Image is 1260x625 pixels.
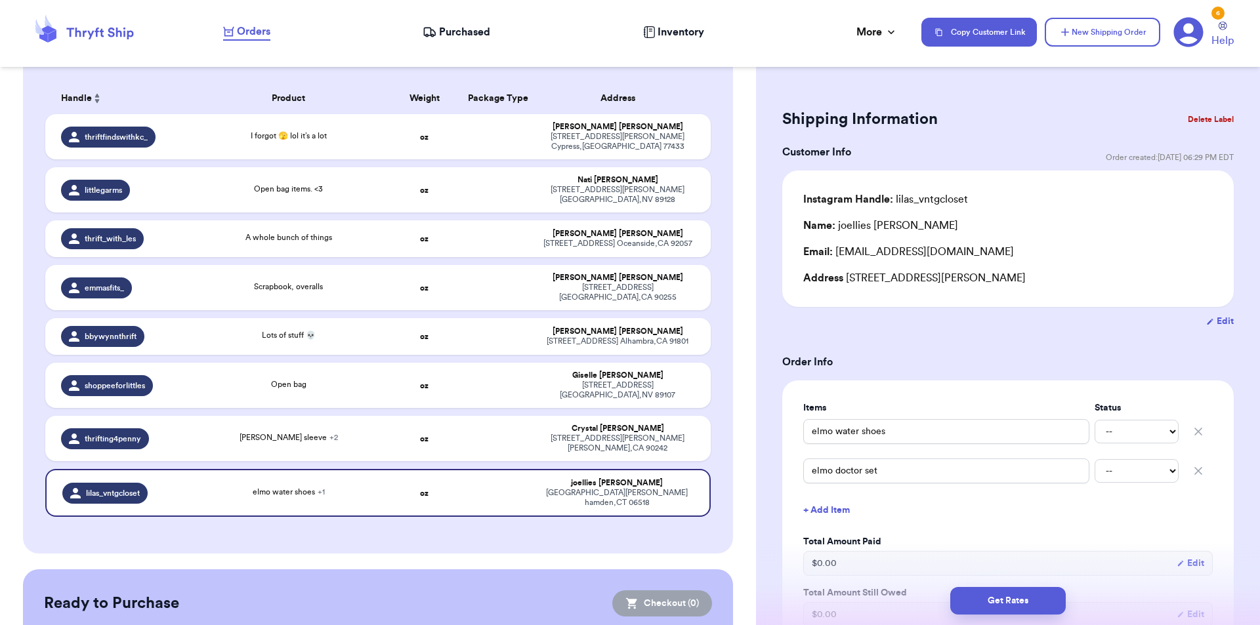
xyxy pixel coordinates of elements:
button: + Add Item [798,496,1218,525]
span: emmasfits_ [85,283,124,293]
strong: oz [420,133,429,141]
button: Edit [1177,557,1204,570]
div: [STREET_ADDRESS][PERSON_NAME] [GEOGRAPHIC_DATA] , NV 89128 [540,185,696,205]
span: bbywynnthrift [85,331,136,342]
h2: Shipping Information [782,109,938,130]
div: [EMAIL_ADDRESS][DOMAIN_NAME] [803,244,1213,260]
span: Scrapbook, overalls [254,283,323,291]
button: Delete Label [1183,105,1239,134]
strong: oz [420,435,429,443]
strong: oz [420,489,429,497]
span: Email: [803,247,833,257]
h3: Order Info [782,354,1234,370]
div: [STREET_ADDRESS] Oceanside , CA 92057 [540,239,696,249]
label: Status [1095,401,1179,414]
h3: Customer Info [782,144,851,160]
a: Inventory [643,24,704,40]
div: lilas_vntgcloset [803,192,968,207]
span: Instagram Handle: [803,194,893,205]
strong: oz [420,382,429,390]
a: Purchased [423,24,490,40]
h2: Ready to Purchase [44,593,179,614]
div: [GEOGRAPHIC_DATA][PERSON_NAME] hamden , CT 06518 [540,488,694,508]
div: 6 [1211,7,1225,20]
button: New Shipping Order [1045,18,1160,47]
label: Total Amount Paid [803,535,1213,548]
a: Help [1211,22,1234,49]
span: Name: [803,220,835,231]
span: [PERSON_NAME] sleeve [240,433,338,441]
button: Copy Customer Link [921,18,1037,47]
div: [STREET_ADDRESS][PERSON_NAME] [803,270,1213,286]
strong: oz [420,186,429,194]
th: Package Type [460,83,532,114]
div: [PERSON_NAME] [PERSON_NAME] [540,273,696,283]
span: Open bag [271,380,306,388]
span: elmo water shoes [253,488,325,496]
button: Get Rates [950,587,1066,615]
div: Nati [PERSON_NAME] [540,175,696,185]
th: Product [188,83,389,114]
span: Purchased [439,24,490,40]
label: Items [803,401,1089,414]
span: Inventory [658,24,704,40]
span: Handle [61,92,92,106]
span: + 2 [329,433,338,441]
span: Order created: [DATE] 06:29 PM EDT [1106,152,1234,163]
span: shoppeeforlittles [85,380,145,391]
div: Giselle [PERSON_NAME] [540,371,696,380]
div: [STREET_ADDRESS] [GEOGRAPHIC_DATA] , CA 90255 [540,283,696,302]
a: Orders [223,24,270,41]
div: joellies [PERSON_NAME] [803,218,958,233]
strong: oz [420,284,429,292]
span: Address [803,273,843,283]
span: thrifting4penny [85,433,141,444]
button: Checkout (0) [612,590,712,616]
div: [STREET_ADDRESS][PERSON_NAME] [PERSON_NAME] , CA 90242 [540,433,696,453]
span: Help [1211,33,1234,49]
span: littlegarms [85,185,122,195]
span: I forgot 🫣 lol it’s a lot [251,132,327,140]
div: More [856,24,898,40]
span: thriftfindswithkc_ [85,132,148,142]
a: 6 [1173,17,1204,47]
strong: oz [420,235,429,243]
div: [STREET_ADDRESS][PERSON_NAME] Cypress , [GEOGRAPHIC_DATA] 77433 [540,132,696,151]
span: lilas_vntgcloset [86,488,140,498]
span: $ 0.00 [812,557,837,570]
div: [PERSON_NAME] [PERSON_NAME] [540,229,696,239]
th: Address [532,83,711,114]
div: [STREET_ADDRESS] Alhambra , CA 91801 [540,336,696,346]
span: Lots of stuff 💀 [262,331,316,339]
strong: oz [420,333,429,340]
div: [PERSON_NAME] [PERSON_NAME] [540,327,696,336]
span: Open bag items. <3 [254,185,323,193]
span: Orders [237,24,270,39]
span: + 1 [318,488,325,496]
div: joellies [PERSON_NAME] [540,478,694,488]
div: [PERSON_NAME] [PERSON_NAME] [540,122,696,132]
div: Crystal [PERSON_NAME] [540,424,696,433]
span: thrift_with_les [85,233,136,244]
th: Weight [388,83,460,114]
span: A whole bunch of things [245,233,332,241]
button: Edit [1206,315,1234,328]
div: [STREET_ADDRESS] [GEOGRAPHIC_DATA] , NV 89107 [540,380,696,400]
button: Sort ascending [92,91,102,106]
